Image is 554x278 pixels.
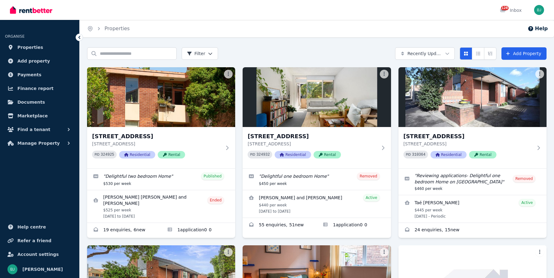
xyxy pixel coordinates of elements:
[243,190,391,218] a: View details for LEWELYN BRADLEY TOLLETT and Merina Penanueva
[5,110,74,122] a: Marketplace
[243,169,391,190] a: Edit listing: Delightful one bedroom Home
[10,5,52,15] img: RentBetter
[534,5,544,15] img: Bom Jin
[500,7,522,13] div: Inbox
[250,153,255,156] small: PID
[380,70,389,78] button: More options
[224,248,233,257] button: More options
[314,151,341,158] span: Rental
[5,96,74,108] a: Documents
[472,47,484,60] button: Compact list view
[182,47,218,60] button: Filter
[501,47,547,60] a: Add Property
[5,234,74,247] a: Refer a friend
[5,55,74,67] a: Add property
[460,47,472,60] button: Card view
[248,132,377,141] h3: [STREET_ADDRESS]
[17,71,41,78] span: Payments
[17,44,43,51] span: Properties
[17,223,46,231] span: Help centre
[92,141,221,147] p: [STREET_ADDRESS]
[243,218,317,233] a: Enquiries for 4/282 Langridge Street, Abbotsford
[407,50,443,57] span: Recently Updated
[95,153,100,156] small: PID
[317,218,391,233] a: Applications for 4/282 Langridge Street, Abbotsford
[243,67,391,168] a: 4/282 Langridge Street, Abbotsford[STREET_ADDRESS][STREET_ADDRESS]PID 324932ResidentialRental
[17,112,48,120] span: Marketplace
[224,70,233,78] button: More options
[395,47,455,60] button: Recently Updated
[87,67,235,127] img: 5/282 Langridge Street, Abbotsford
[161,223,235,238] a: Applications for 5/282 Langridge Street, Abbotsford
[80,20,137,37] nav: Breadcrumb
[158,151,185,158] span: Rental
[22,266,63,273] span: [PERSON_NAME]
[5,82,74,95] a: Finance report
[501,6,509,10] span: 128
[119,151,155,158] span: Residential
[17,126,50,133] span: Find a tenant
[17,85,54,92] span: Finance report
[398,169,547,195] a: Edit listing: Reviewing applications- Delightful one bedroom Home on Larnoo Ave
[460,47,496,60] div: View options
[256,153,270,157] code: 324932
[431,151,467,158] span: Residential
[5,41,74,54] a: Properties
[17,139,60,147] span: Manage Property
[17,98,45,106] span: Documents
[398,67,547,127] img: unit 5/1 Larnoo Avenue, Brunswick West
[17,251,59,258] span: Account settings
[533,257,548,272] iframe: Intercom live chat
[535,70,544,78] button: More options
[87,67,235,168] a: 5/282 Langridge Street, Abbotsford[STREET_ADDRESS][STREET_ADDRESS]PID 324925ResidentialRental
[105,26,130,31] a: Properties
[17,57,50,65] span: Add property
[87,190,235,223] a: View details for Leala Rose Carney-Chapus and Jack McGregor-Smith
[403,141,533,147] p: [STREET_ADDRESS]
[412,153,426,157] code: 310364
[187,50,205,57] span: Filter
[398,195,547,223] a: View details for Taé Jean Julien
[403,132,533,141] h3: [STREET_ADDRESS]
[5,123,74,136] button: Find a tenant
[5,68,74,81] a: Payments
[7,264,17,274] img: Bom Jin
[17,237,51,244] span: Refer a friend
[398,223,547,238] a: Enquiries for unit 5/1 Larnoo Avenue, Brunswick West
[398,67,547,168] a: unit 5/1 Larnoo Avenue, Brunswick West[STREET_ADDRESS][STREET_ADDRESS]PID 310364ResidentialRental
[5,221,74,233] a: Help centre
[275,151,311,158] span: Residential
[248,141,377,147] p: [STREET_ADDRESS]
[535,248,544,257] button: More options
[469,151,496,158] span: Rental
[87,169,235,190] a: Edit listing: Delightful two bedroom Home
[528,25,548,32] button: Help
[5,137,74,149] button: Manage Property
[406,153,411,156] small: PID
[5,34,25,39] span: ORGANISE
[87,223,161,238] a: Enquiries for 5/282 Langridge Street, Abbotsford
[380,248,389,257] button: More options
[5,248,74,261] a: Account settings
[101,153,114,157] code: 324925
[484,47,496,60] button: Expanded list view
[243,67,391,127] img: 4/282 Langridge Street, Abbotsford
[92,132,221,141] h3: [STREET_ADDRESS]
